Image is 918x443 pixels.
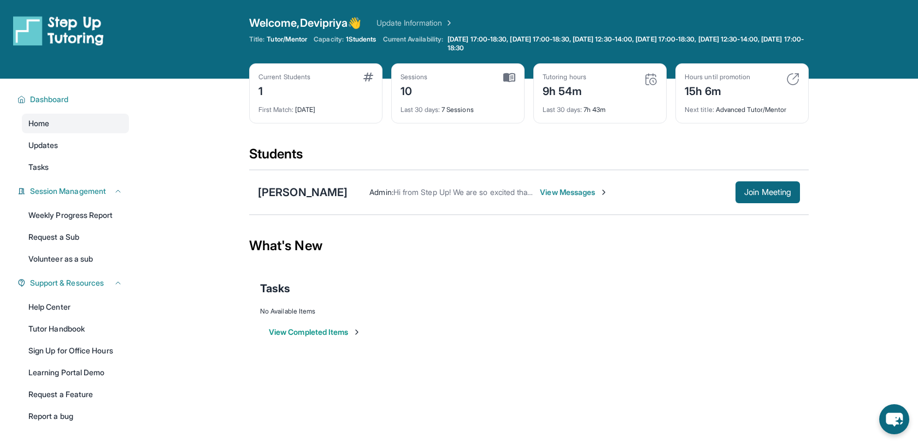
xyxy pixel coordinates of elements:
[260,281,290,296] span: Tasks
[30,186,106,197] span: Session Management
[22,157,129,177] a: Tasks
[258,185,348,200] div: [PERSON_NAME]
[735,181,800,203] button: Join Meeting
[26,94,122,105] button: Dashboard
[28,118,49,129] span: Home
[258,73,310,81] div: Current Students
[543,73,586,81] div: Tutoring hours
[685,105,714,114] span: Next title :
[26,277,122,288] button: Support & Resources
[269,327,361,338] button: View Completed Items
[22,363,129,382] a: Learning Portal Demo
[401,99,515,114] div: 7 Sessions
[267,35,307,44] span: Tutor/Mentor
[744,189,791,196] span: Join Meeting
[30,94,69,105] span: Dashboard
[22,227,129,247] a: Request a Sub
[22,385,129,404] a: Request a Feature
[22,341,129,361] a: Sign Up for Office Hours
[383,35,443,52] span: Current Availability:
[258,105,293,114] span: First Match :
[786,73,799,86] img: card
[543,99,657,114] div: 7h 43m
[28,140,58,151] span: Updates
[249,222,809,270] div: What's New
[401,73,428,81] div: Sessions
[22,135,129,155] a: Updates
[22,205,129,225] a: Weekly Progress Report
[22,297,129,317] a: Help Center
[13,15,104,46] img: logo
[685,81,750,99] div: 15h 6m
[448,35,807,52] span: [DATE] 17:00-18:30, [DATE] 17:00-18:30, [DATE] 12:30-14:00, [DATE] 17:00-18:30, [DATE] 12:30-14:0...
[685,73,750,81] div: Hours until promotion
[30,277,104,288] span: Support & Resources
[376,17,453,28] a: Update Information
[401,105,440,114] span: Last 30 days :
[599,188,608,197] img: Chevron-Right
[644,73,657,86] img: card
[363,73,373,81] img: card
[540,187,608,198] span: View Messages
[346,35,376,44] span: 1 Students
[879,404,909,434] button: chat-button
[543,81,586,99] div: 9h 54m
[445,35,809,52] a: [DATE] 17:00-18:30, [DATE] 17:00-18:30, [DATE] 12:30-14:00, [DATE] 17:00-18:30, [DATE] 12:30-14:0...
[401,81,428,99] div: 10
[26,186,122,197] button: Session Management
[28,162,49,173] span: Tasks
[249,145,809,169] div: Students
[503,73,515,82] img: card
[543,105,582,114] span: Last 30 days :
[260,307,798,316] div: No Available Items
[369,187,393,197] span: Admin :
[22,406,129,426] a: Report a bug
[685,99,799,114] div: Advanced Tutor/Mentor
[249,35,264,44] span: Title:
[443,17,454,28] img: Chevron Right
[258,81,310,99] div: 1
[22,249,129,269] a: Volunteer as a sub
[22,114,129,133] a: Home
[258,99,373,114] div: [DATE]
[314,35,344,44] span: Capacity:
[22,319,129,339] a: Tutor Handbook
[249,15,361,31] span: Welcome, Devipriya 👋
